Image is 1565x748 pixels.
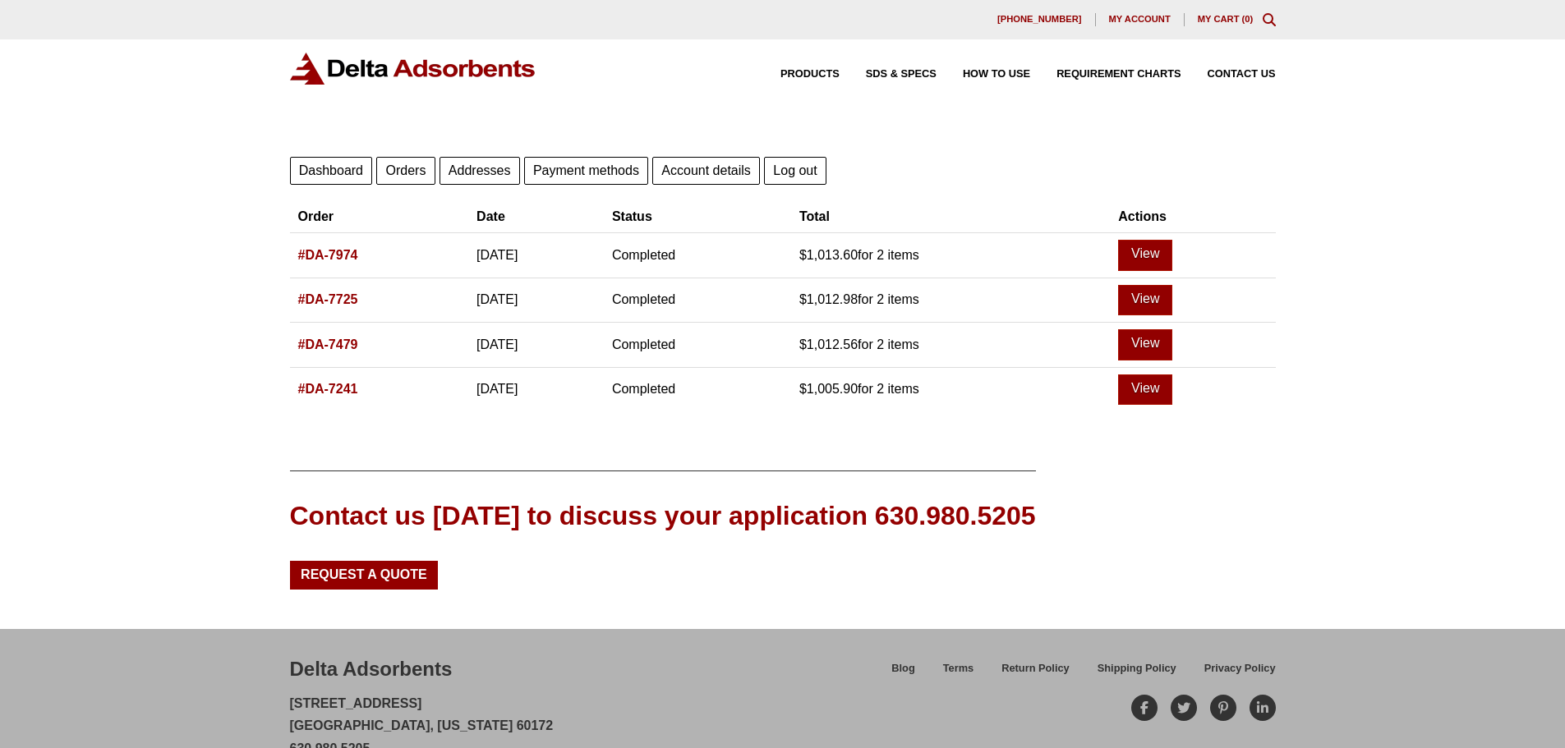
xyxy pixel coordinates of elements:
a: How to Use [937,69,1030,80]
span: Total [799,209,830,223]
a: View order number DA-7479 [298,337,358,351]
nav: Account pages [290,153,1276,185]
a: Request a Quote [290,561,439,589]
a: Orders [376,157,435,185]
span: $ [799,337,807,351]
a: [PHONE_NUMBER] [984,13,1096,26]
span: Shipping Policy [1098,663,1176,674]
span: Status [612,209,652,223]
a: View order number DA-7725 [298,292,358,306]
span: Return Policy [1001,663,1070,674]
a: My account [1096,13,1185,26]
span: 1,013.60 [799,248,858,262]
a: View order DA-7241 [1118,374,1172,406]
span: 1,012.98 [799,292,858,306]
td: Completed [604,323,791,368]
a: My Cart (0) [1198,14,1254,24]
td: for 2 items [791,323,1110,368]
a: View order DA-7725 [1118,285,1172,316]
a: View order number DA-7241 [298,382,358,396]
span: Date [476,209,505,223]
a: Return Policy [987,659,1084,688]
span: 0 [1245,14,1250,24]
a: Addresses [440,157,520,185]
td: Completed [604,367,791,411]
span: 1,012.56 [799,337,858,351]
a: Log out [764,157,826,185]
span: $ [799,382,807,396]
span: SDS & SPECS [866,69,937,80]
time: [DATE] [476,337,518,351]
span: Order [298,209,334,223]
span: $ [799,292,807,306]
div: Toggle Modal Content [1263,13,1276,26]
a: Requirement Charts [1030,69,1181,80]
a: Payment methods [524,157,648,185]
span: How to Use [963,69,1030,80]
td: for 2 items [791,367,1110,411]
time: [DATE] [476,292,518,306]
span: [PHONE_NUMBER] [997,15,1082,24]
span: Actions [1118,209,1167,223]
a: Blog [877,659,928,688]
td: Completed [604,233,791,278]
a: SDS & SPECS [840,69,937,80]
a: View order number DA-7974 [298,248,358,262]
a: View order DA-7479 [1118,329,1172,360]
img: Delta Adsorbents [290,53,536,85]
a: Products [754,69,840,80]
time: [DATE] [476,382,518,396]
td: for 2 items [791,233,1110,278]
span: Products [780,69,840,80]
span: Request a Quote [301,568,427,581]
span: $ [799,248,807,262]
span: Blog [891,663,914,674]
a: Dashboard [290,157,373,185]
time: [DATE] [476,248,518,262]
span: Requirement Charts [1056,69,1181,80]
div: Delta Adsorbents [290,655,453,683]
a: Terms [929,659,987,688]
span: My account [1109,15,1171,24]
div: Contact us [DATE] to discuss your application 630.980.5205 [290,498,1036,535]
span: Terms [943,663,974,674]
td: Completed [604,278,791,323]
a: Privacy Policy [1190,659,1276,688]
span: Contact Us [1208,69,1276,80]
a: Account details [652,157,760,185]
span: 1,005.90 [799,382,858,396]
a: Contact Us [1181,69,1276,80]
a: View order DA-7974 [1118,240,1172,271]
span: Privacy Policy [1204,663,1276,674]
td: for 2 items [791,278,1110,323]
a: Shipping Policy [1084,659,1190,688]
